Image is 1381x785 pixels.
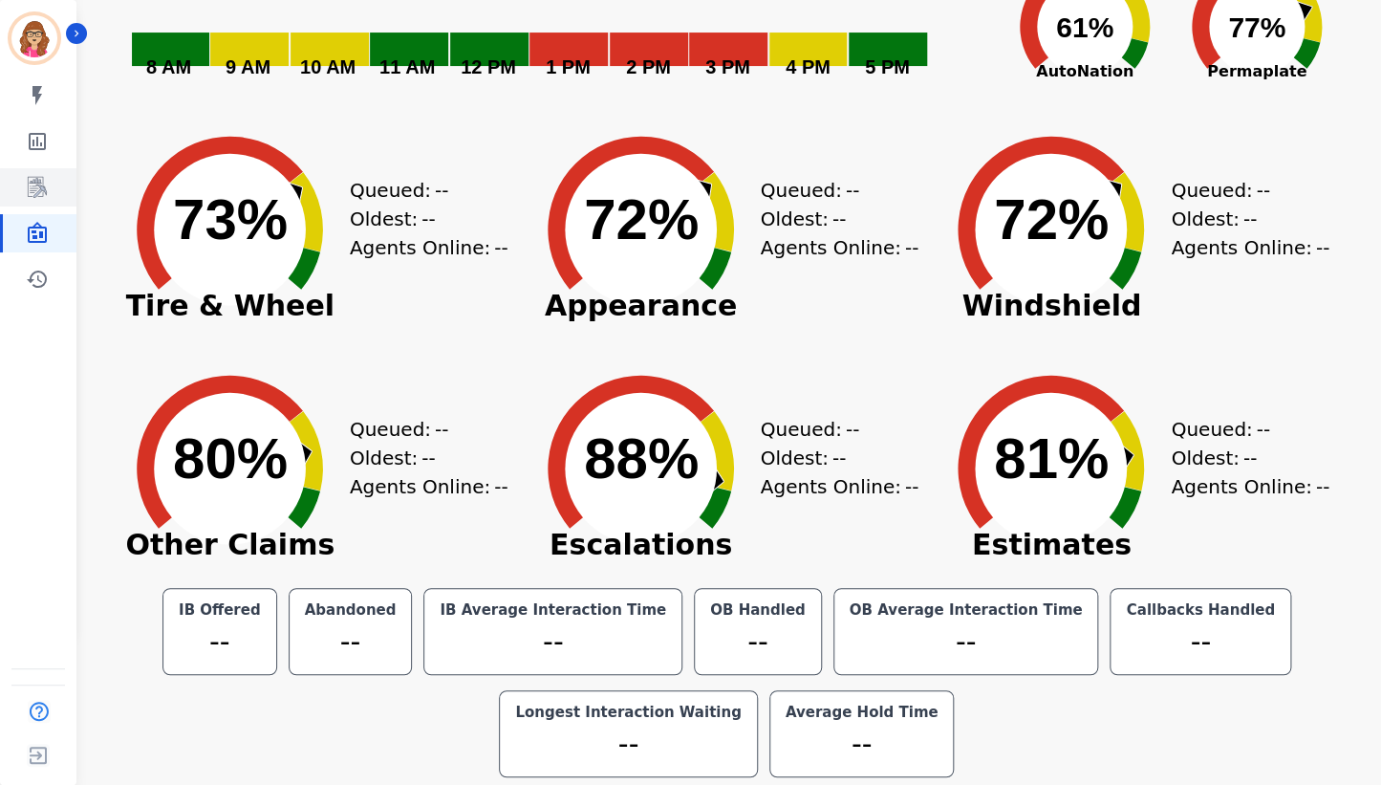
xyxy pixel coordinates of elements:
[782,703,942,722] div: Average Hold Time
[1056,11,1113,43] text: 61%
[905,233,918,262] span: --
[832,444,846,472] span: --
[350,176,493,205] div: Queued:
[1243,444,1257,472] span: --
[494,233,507,262] span: --
[1243,205,1257,233] span: --
[175,620,265,663] div: --
[421,205,435,233] span: --
[1122,620,1278,663] div: --
[1171,176,1314,205] div: Queued:
[705,56,750,77] text: 3 PM
[786,56,831,77] text: 4 PM
[905,472,918,501] span: --
[1171,233,1333,262] div: Agents Online:
[782,722,942,765] div: --
[832,205,846,233] span: --
[865,56,910,77] text: 5 PM
[494,472,507,501] span: --
[436,600,670,620] div: IB Average Interaction Time
[846,176,859,205] span: --
[626,56,671,77] text: 2 PM
[522,535,761,555] span: Escalations
[1122,600,1278,620] div: Callbacks Handled
[1316,233,1329,262] span: --
[350,444,493,472] div: Oldest:
[584,187,699,251] text: 72%
[421,444,435,472] span: --
[301,600,400,620] div: Abandoned
[999,60,1171,83] span: AutoNation
[1171,205,1314,233] div: Oldest:
[761,176,904,205] div: Queued:
[1228,11,1285,43] text: 77%
[173,426,288,491] text: 80%
[932,535,1171,555] span: Estimates
[300,56,356,77] text: 10 AM
[350,233,512,262] div: Agents Online:
[846,620,1087,663] div: --
[146,56,191,77] text: 8 AM
[846,600,1087,620] div: OB Average Interaction Time
[1256,176,1269,205] span: --
[511,703,744,722] div: Longest Interaction Waiting
[435,415,448,444] span: --
[706,600,809,620] div: OB Handled
[111,296,350,316] span: Tire & Wheel
[761,205,904,233] div: Oldest:
[761,472,923,501] div: Agents Online:
[761,444,904,472] div: Oldest:
[350,472,512,501] div: Agents Online:
[173,187,288,251] text: 73%
[111,535,350,555] span: Other Claims
[546,56,591,77] text: 1 PM
[436,620,670,663] div: --
[175,600,265,620] div: IB Offered
[11,15,57,61] img: Bordered avatar
[1256,415,1269,444] span: --
[761,233,923,262] div: Agents Online:
[226,56,270,77] text: 9 AM
[1171,472,1333,501] div: Agents Online:
[350,415,493,444] div: Queued:
[350,205,493,233] div: Oldest:
[1171,415,1314,444] div: Queued:
[522,296,761,316] span: Appearance
[584,426,699,491] text: 88%
[1171,60,1343,83] span: Permaplate
[301,620,400,663] div: --
[846,415,859,444] span: --
[932,296,1171,316] span: Windshield
[379,56,435,77] text: 11 AM
[435,176,448,205] span: --
[761,415,904,444] div: Queued:
[994,426,1109,491] text: 81%
[1316,472,1329,501] span: --
[706,620,809,663] div: --
[511,722,744,765] div: --
[461,56,516,77] text: 12 PM
[994,187,1109,251] text: 72%
[1171,444,1314,472] div: Oldest:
